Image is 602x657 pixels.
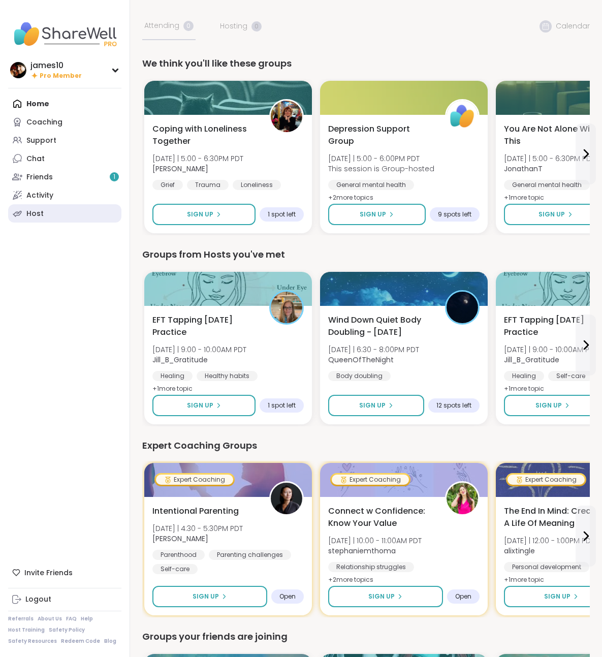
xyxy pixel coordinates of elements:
[504,180,590,190] div: General mental health
[152,153,243,164] span: [DATE] | 5:00 - 6:30PM PDT
[187,210,213,219] span: Sign Up
[535,401,562,410] span: Sign Up
[30,60,82,71] div: james10
[8,168,121,186] a: Friends1
[504,355,559,365] b: Jill_B_Gratitude
[328,355,394,365] b: QueenOfTheNight
[368,592,395,601] span: Sign Up
[328,505,434,529] span: Connect w Confidence: Know Your Value
[66,615,77,622] a: FAQ
[8,131,121,149] a: Support
[447,101,478,132] img: ShareWell
[332,475,409,485] div: Expert Coaching
[436,401,471,410] span: 12 spots left
[49,627,85,634] a: Safety Policy
[152,586,267,607] button: Sign Up
[152,523,243,534] span: [DATE] | 4:30 - 5:30PM PDT
[328,371,391,381] div: Body doubling
[328,562,414,572] div: Relationship struggles
[209,550,291,560] div: Parenting challenges
[328,395,424,416] button: Sign Up
[187,180,229,190] div: Trauma
[8,564,121,582] div: Invite Friends
[113,173,115,181] span: 1
[25,595,51,605] div: Logout
[268,401,296,410] span: 1 spot left
[152,314,258,338] span: EFT Tapping [DATE] Practice
[152,534,208,544] b: [PERSON_NAME]
[544,592,571,601] span: Sign Up
[152,123,258,147] span: Coping with Loneliness Together
[8,204,121,223] a: Host
[504,164,543,174] b: JonathanT
[271,483,302,514] img: Natasha
[61,638,100,645] a: Redeem Code
[187,401,213,410] span: Sign Up
[156,475,233,485] div: Expert Coaching
[152,345,246,355] span: [DATE] | 9:00 - 10:00AM PDT
[152,204,256,225] button: Sign Up
[328,123,434,147] span: Depression Support Group
[193,592,219,601] span: Sign Up
[142,630,590,644] div: Groups your friends are joining
[328,586,443,607] button: Sign Up
[197,371,258,381] div: Healthy habits
[38,615,62,622] a: About Us
[538,210,565,219] span: Sign Up
[152,505,239,517] span: Intentional Parenting
[328,164,434,174] span: This session is Group-hosted
[233,180,281,190] div: Loneliness
[328,314,434,338] span: Wind Down Quiet Body Doubling - [DATE]
[455,592,471,601] span: Open
[26,136,56,146] div: Support
[504,345,598,355] span: [DATE] | 9:00 - 10:00AM PDT
[8,615,34,622] a: Referrals
[142,56,590,71] div: We think you'll like these groups
[26,172,53,182] div: Friends
[508,475,585,485] div: Expert Coaching
[142,439,590,453] div: Expert Coaching Groups
[271,292,302,323] img: Jill_B_Gratitude
[152,355,208,365] b: Jill_B_Gratitude
[359,401,386,410] span: Sign Up
[268,210,296,218] span: 1 spot left
[26,191,53,201] div: Activity
[279,592,296,601] span: Open
[504,562,589,572] div: Personal development
[152,564,198,574] div: Self-care
[8,149,121,168] a: Chat
[152,550,205,560] div: Parenthood
[360,210,386,219] span: Sign Up
[447,292,478,323] img: QueenOfTheNight
[10,62,26,78] img: james10
[152,371,193,381] div: Healing
[104,638,116,645] a: Blog
[8,16,121,52] img: ShareWell Nav Logo
[504,153,595,164] span: [DATE] | 5:00 - 6:30PM PDT
[504,536,594,546] span: [DATE] | 12:00 - 1:00PM PDT
[152,395,256,416] button: Sign Up
[328,345,419,355] span: [DATE] | 6:30 - 8:00PM PDT
[328,180,414,190] div: General mental health
[8,638,57,645] a: Safety Resources
[504,371,544,381] div: Healing
[8,590,121,609] a: Logout
[504,395,601,416] button: Sign Up
[328,153,434,164] span: [DATE] | 5:00 - 6:00PM PDT
[152,164,208,174] b: [PERSON_NAME]
[26,154,45,164] div: Chat
[328,204,426,225] button: Sign Up
[548,371,593,381] div: Self-care
[26,117,62,128] div: Coaching
[142,247,590,262] div: Groups from Hosts you've met
[8,627,45,634] a: Host Training
[271,101,302,132] img: Judy
[504,546,535,556] b: alixtingle
[40,72,82,80] span: Pro Member
[26,209,44,219] div: Host
[328,546,396,556] b: stephaniemthoma
[8,186,121,204] a: Activity
[8,113,121,131] a: Coaching
[447,483,478,514] img: stephaniemthoma
[81,615,93,622] a: Help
